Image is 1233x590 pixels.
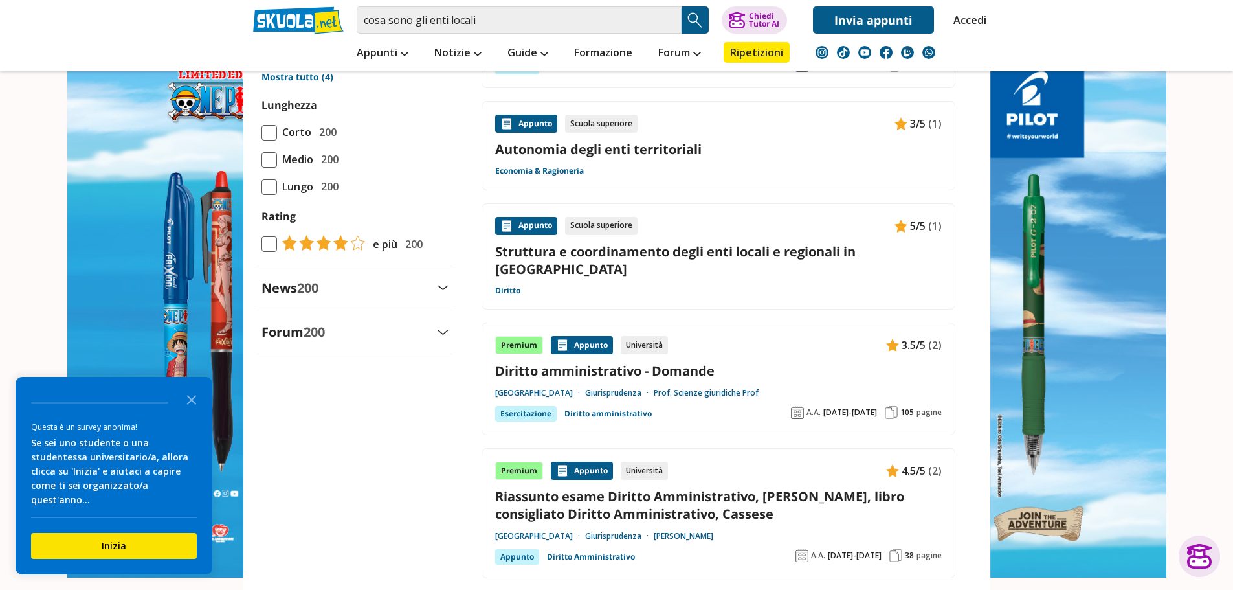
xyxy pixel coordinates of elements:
[297,279,318,297] span: 200
[495,531,585,541] a: [GEOGRAPHIC_DATA]
[571,42,636,65] a: Formazione
[585,388,654,398] a: Giurisprudenza
[495,336,543,354] div: Premium
[314,124,337,141] span: 200
[910,218,926,234] span: 5/5
[495,488,942,523] a: Riassunto esame Diritto Amministrativo, [PERSON_NAME], libro consigliato Diritto Amministrativo, ...
[495,462,543,480] div: Premium
[916,550,942,561] span: pagine
[551,462,613,480] div: Appunto
[894,220,907,233] img: Appunti contenuto
[900,407,914,418] span: 105
[655,42,704,65] a: Forum
[565,115,638,133] div: Scuola superiore
[621,336,668,354] div: Università
[565,217,638,235] div: Scuola superiore
[811,550,825,561] span: A.A.
[261,98,317,112] label: Lunghezza
[438,330,448,335] img: Apri e chiudi sezione
[357,6,682,34] input: Cerca appunti, riassunti o versioni
[431,42,485,65] a: Notizie
[886,339,899,352] img: Appunti contenuto
[495,406,557,422] div: Esercitazione
[886,464,899,477] img: Appunti contenuto
[724,42,790,63] a: Ripetizioni
[922,46,935,59] img: WhatsApp
[722,6,787,34] button: ChiediTutor AI
[277,178,313,195] span: Lungo
[910,115,926,132] span: 3/5
[495,549,539,565] div: Appunto
[304,323,325,341] span: 200
[749,12,779,28] div: Chiedi Tutor AI
[837,46,850,59] img: tiktok
[885,406,898,419] img: Pagine
[495,217,557,235] div: Appunto
[894,117,907,130] img: Appunti contenuto
[277,124,311,141] span: Corto
[823,407,877,418] span: [DATE]-[DATE]
[500,220,513,233] img: Appunti contenuto
[916,407,942,418] span: pagine
[551,336,613,354] div: Appunto
[928,337,942,354] span: (2)
[495,243,942,278] a: Struttura e coordinamento degli enti locali e regionali in [GEOGRAPHIC_DATA]
[813,6,934,34] a: Invia appunti
[685,10,705,30] img: Cerca appunti, riassunti o versioni
[953,6,981,34] a: Accedi
[261,279,318,297] label: News
[495,362,942,380] a: Diritto amministrativo - Domande
[16,377,212,574] div: Survey
[889,549,902,562] img: Pagine
[277,235,365,251] img: tasso di risposta 4+
[400,236,423,253] span: 200
[928,115,942,132] span: (1)
[495,115,557,133] div: Appunto
[556,339,569,352] img: Appunti contenuto
[556,464,569,477] img: Appunti contenuto
[547,549,635,565] a: Diritto Amministrativo
[682,6,709,34] button: Search Button
[31,533,197,559] button: Inizia
[654,531,713,541] a: [PERSON_NAME]
[880,46,893,59] img: facebook
[858,46,871,59] img: youtube
[277,151,313,168] span: Medio
[495,141,942,158] a: Autonomia degli enti territoriali
[654,388,759,398] a: Prof. Scienze giuridiche Prof
[31,421,197,433] div: Questa è un survey anonima!
[806,407,821,418] span: A.A.
[316,151,339,168] span: 200
[495,286,520,296] a: Diritto
[902,462,926,479] span: 4.5/5
[791,406,804,419] img: Anno accademico
[928,462,942,479] span: (2)
[902,337,926,354] span: 3.5/5
[585,531,654,541] a: Giurisprudenza
[504,42,551,65] a: Guide
[495,388,585,398] a: [GEOGRAPHIC_DATA]
[928,218,942,234] span: (1)
[261,208,448,225] label: Rating
[500,117,513,130] img: Appunti contenuto
[795,549,808,562] img: Anno accademico
[495,166,584,176] a: Economia & Ragioneria
[316,178,339,195] span: 200
[31,436,197,507] div: Se sei uno studente o una studentessa universitario/a, allora clicca su 'Inizia' e aiutaci a capi...
[261,71,448,84] a: Mostra tutto (4)
[905,550,914,561] span: 38
[438,285,448,290] img: Apri e chiudi sezione
[828,550,882,561] span: [DATE]-[DATE]
[816,46,828,59] img: instagram
[368,236,397,253] span: e più
[353,42,412,65] a: Appunti
[621,462,668,480] div: Università
[901,46,914,59] img: twitch
[179,386,205,412] button: Close the survey
[261,323,325,341] label: Forum
[564,406,652,422] a: Diritto amministrativo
